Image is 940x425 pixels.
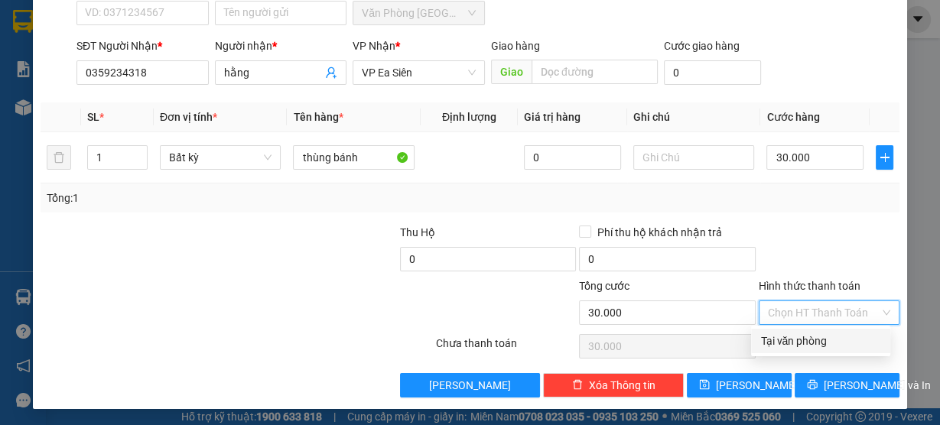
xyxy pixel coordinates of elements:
[824,377,931,394] span: [PERSON_NAME] và In
[572,379,583,391] span: delete
[362,2,476,24] span: Văn Phòng Sài Gòn
[579,280,629,292] span: Tổng cước
[434,335,578,362] div: Chưa thanh toán
[877,151,893,164] span: plus
[633,145,755,170] input: Ghi Chú
[760,333,881,349] div: Tại văn phòng
[400,226,435,238] span: Thu Hộ
[76,37,209,54] div: SĐT Người Nhận
[47,145,71,170] button: delete
[795,373,899,397] button: printer[PERSON_NAME] và In
[876,145,893,170] button: plus
[664,60,762,85] input: Cước giao hàng
[759,280,860,292] label: Hình thức thanh toán
[664,40,740,52] label: Cước giao hàng
[627,102,761,132] th: Ghi chú
[491,40,540,52] span: Giao hàng
[47,190,364,206] div: Tổng: 1
[524,111,581,123] span: Giá trị hàng
[524,145,621,170] input: 0
[215,37,347,54] div: Người nhận
[160,111,217,123] span: Đơn vị tính
[687,373,792,397] button: save[PERSON_NAME]
[766,111,819,123] span: Cước hàng
[429,377,511,394] span: [PERSON_NAME]
[716,377,798,394] span: [PERSON_NAME]
[362,61,476,84] span: VP Ea Siên
[293,145,415,170] input: VD: Bàn, Ghế
[325,67,337,79] span: user-add
[591,224,727,241] span: Phí thu hộ khách nhận trả
[699,379,710,391] span: save
[491,60,532,84] span: Giao
[532,60,658,84] input: Dọc đường
[353,40,395,52] span: VP Nhận
[589,377,655,394] span: Xóa Thông tin
[807,379,818,391] span: printer
[169,146,272,169] span: Bất kỳ
[543,373,684,397] button: deleteXóa Thông tin
[293,111,343,123] span: Tên hàng
[442,111,496,123] span: Định lượng
[87,111,99,123] span: SL
[400,373,541,397] button: [PERSON_NAME]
